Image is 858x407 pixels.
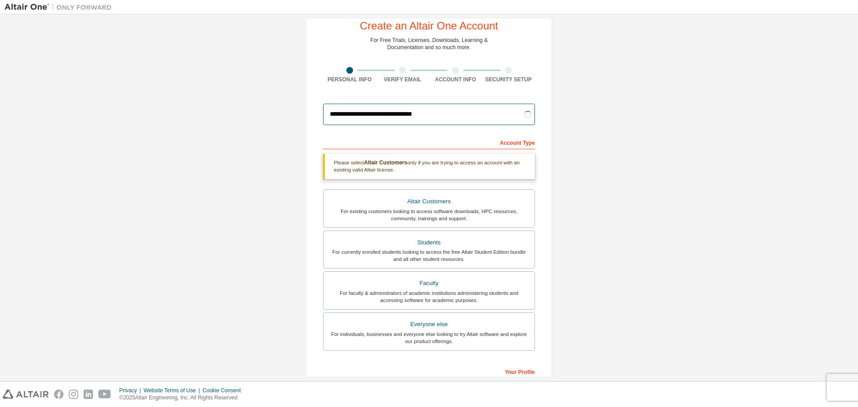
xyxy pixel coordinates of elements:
[376,76,429,83] div: Verify Email
[202,387,246,394] div: Cookie Consent
[329,236,529,249] div: Students
[323,76,376,83] div: Personal Info
[329,318,529,331] div: Everyone else
[54,390,63,399] img: facebook.svg
[329,290,529,304] div: For faculty & administrators of academic institutions administering students and accessing softwa...
[119,387,143,394] div: Privacy
[370,37,488,51] div: For Free Trials, Licenses, Downloads, Learning & Documentation and so much more.
[329,208,529,222] div: For existing customers looking to access software downloads, HPC resources, community, trainings ...
[323,135,535,149] div: Account Type
[119,394,246,402] p: © 2025 Altair Engineering, Inc. All Rights Reserved.
[329,195,529,208] div: Altair Customers
[364,159,408,166] b: Altair Customers
[482,76,535,83] div: Security Setup
[329,248,529,263] div: For currently enrolled students looking to access the free Altair Student Edition bundle and all ...
[360,21,498,31] div: Create an Altair One Account
[98,390,111,399] img: youtube.svg
[323,364,535,378] div: Your Profile
[4,3,116,12] img: Altair One
[329,277,529,290] div: Faculty
[143,387,202,394] div: Website Terms of Use
[329,331,529,345] div: For individuals, businesses and everyone else looking to try Altair software and explore our prod...
[84,390,93,399] img: linkedin.svg
[429,76,482,83] div: Account Info
[69,390,78,399] img: instagram.svg
[3,390,49,399] img: altair_logo.svg
[323,154,535,179] div: Please select only if you are trying to access an account with an existing valid Altair license.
